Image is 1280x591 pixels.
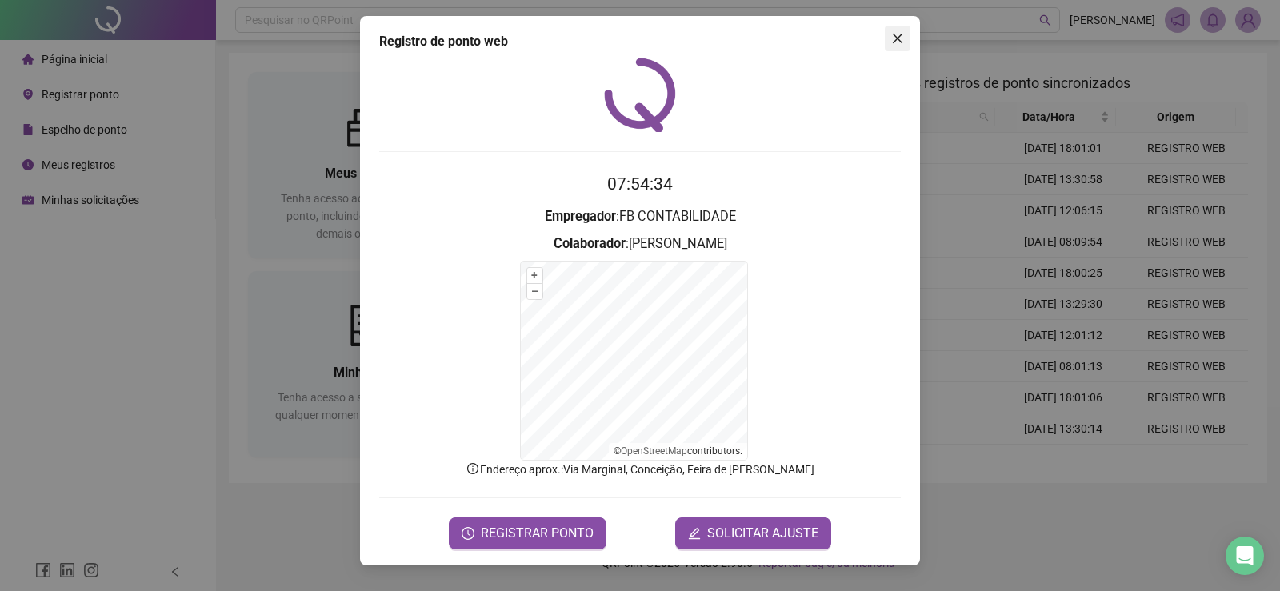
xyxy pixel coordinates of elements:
span: clock-circle [462,527,474,540]
strong: Colaborador [554,236,626,251]
button: Close [885,26,910,51]
button: – [527,284,542,299]
span: close [891,32,904,45]
button: REGISTRAR PONTO [449,517,606,549]
span: SOLICITAR AJUSTE [707,524,818,543]
button: editSOLICITAR AJUSTE [675,517,831,549]
li: © contributors. [614,445,742,457]
div: Open Intercom Messenger [1226,537,1264,575]
button: + [527,268,542,283]
h3: : FB CONTABILIDADE [379,206,901,227]
span: edit [688,527,701,540]
a: OpenStreetMap [621,445,687,457]
strong: Empregador [545,209,616,224]
div: Registro de ponto web [379,32,901,51]
h3: : [PERSON_NAME] [379,234,901,254]
img: QRPoint [604,58,676,132]
p: Endereço aprox. : Via Marginal, Conceição, Feira de [PERSON_NAME] [379,461,901,478]
span: REGISTRAR PONTO [481,524,594,543]
time: 07:54:34 [607,174,673,194]
span: info-circle [466,461,480,476]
